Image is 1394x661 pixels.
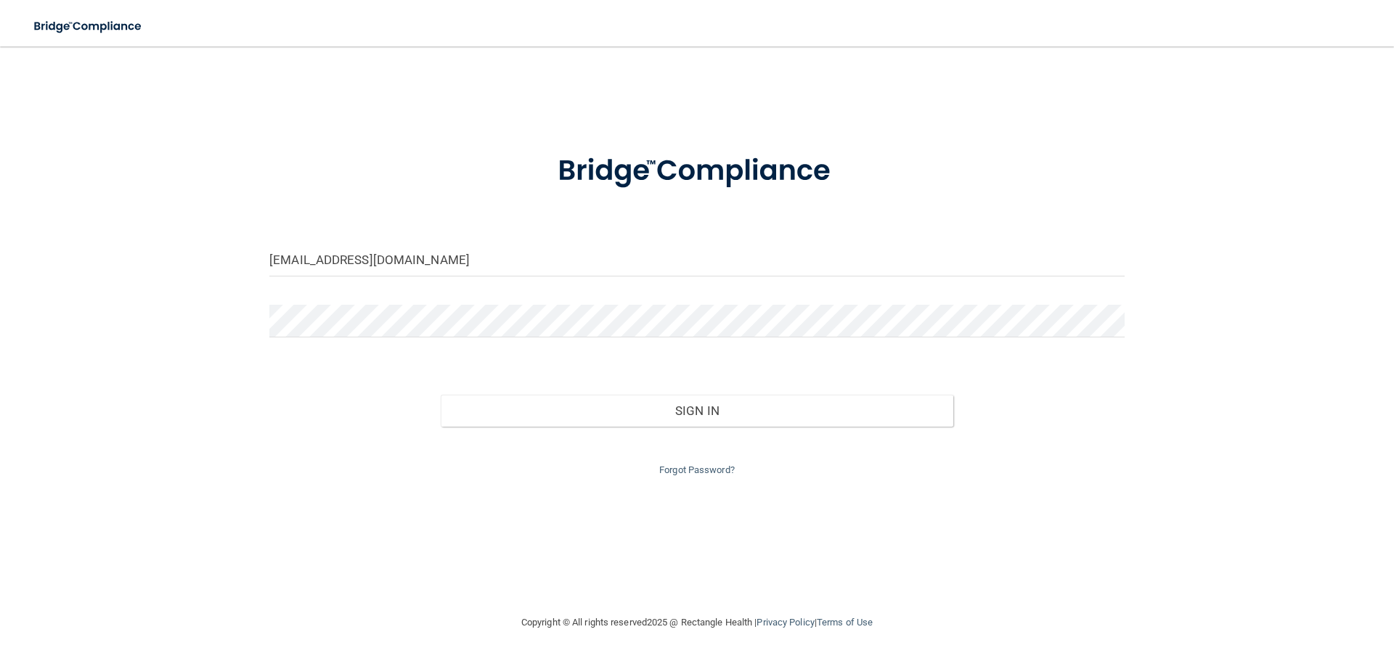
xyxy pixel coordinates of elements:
[659,464,735,475] a: Forgot Password?
[22,12,155,41] img: bridge_compliance_login_screen.278c3ca4.svg
[757,617,814,628] a: Privacy Policy
[441,395,954,427] button: Sign In
[1105,312,1122,329] keeper-lock: Open Keeper Popup
[269,244,1125,276] input: Email
[817,617,873,628] a: Terms of Use
[528,134,866,209] img: bridge_compliance_login_screen.278c3ca4.svg
[432,599,962,646] div: Copyright © All rights reserved 2025 @ Rectangle Health | |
